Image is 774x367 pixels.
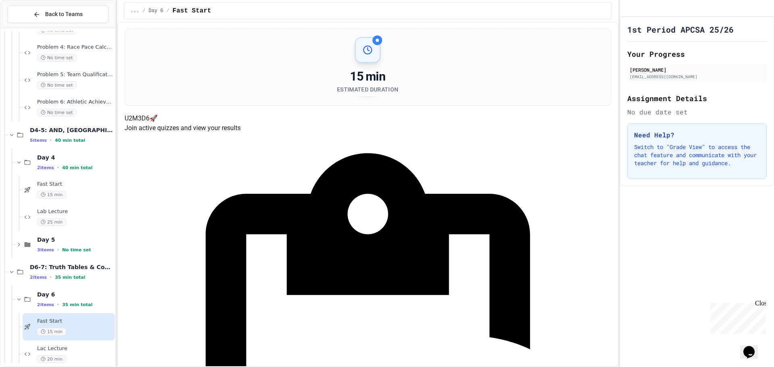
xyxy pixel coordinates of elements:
[37,154,113,161] span: Day 4
[627,24,734,35] h1: 1st Period APCSA 25/26
[30,263,113,271] span: D6-7: Truth Tables & Combinatorics, DeMorgan's Law
[37,44,113,51] span: Problem 4: Race Pace Calculator
[630,74,764,80] div: [EMAIL_ADDRESS][DOMAIN_NAME]
[37,81,77,89] span: No time set
[30,126,113,134] span: D4-5: AND, [GEOGRAPHIC_DATA], NOT
[142,8,145,14] span: /
[57,301,59,308] span: •
[37,165,54,170] span: 2 items
[37,191,66,199] span: 15 min
[37,328,66,336] span: 15 min
[50,274,52,280] span: •
[627,107,767,117] div: No due date set
[50,137,52,143] span: •
[45,10,83,19] span: Back to Teams
[627,48,767,60] h2: Your Progress
[627,93,767,104] h2: Assignment Details
[634,130,760,140] h3: Need Help?
[740,335,766,359] iframe: chat widget
[30,138,47,143] span: 5 items
[173,6,211,16] span: Fast Start
[37,247,54,253] span: 3 items
[149,8,163,14] span: Day 6
[37,318,113,325] span: Fast Start
[37,208,113,215] span: Lab Lecture
[37,345,113,352] span: Lac Lecture
[125,123,611,133] p: Join active quizzes and view your results
[57,164,59,171] span: •
[3,3,56,51] div: Chat with us now!Close
[131,8,139,14] span: ...
[37,181,113,188] span: Fast Start
[37,218,66,226] span: 25 min
[37,236,113,243] span: Day 5
[37,109,77,116] span: No time set
[37,355,66,363] span: 20 min
[55,138,85,143] span: 40 min total
[62,302,92,307] span: 35 min total
[62,247,91,253] span: No time set
[37,71,113,78] span: Problem 5: Team Qualification System
[125,114,611,123] h4: U2M3D6 🚀
[337,85,398,93] div: Estimated Duration
[55,275,85,280] span: 35 min total
[57,247,59,253] span: •
[62,165,92,170] span: 40 min total
[166,8,169,14] span: /
[630,66,764,73] div: [PERSON_NAME]
[707,300,766,334] iframe: chat widget
[37,99,113,106] span: Problem 6: Athletic Achievement Tracker
[634,143,760,167] p: Switch to "Grade View" to access the chat feature and communicate with your teacher for help and ...
[37,54,77,62] span: No time set
[37,291,113,298] span: Day 6
[30,275,47,280] span: 2 items
[37,302,54,307] span: 2 items
[337,69,398,84] div: 15 min
[7,6,108,23] button: Back to Teams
